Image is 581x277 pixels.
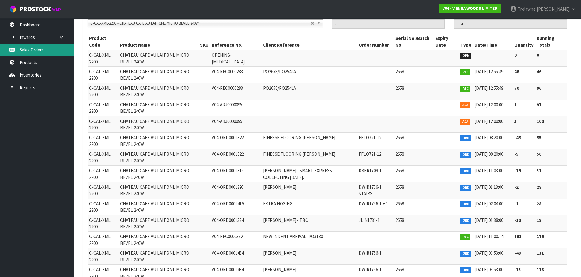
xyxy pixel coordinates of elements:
[473,33,512,50] th: Date/Time
[359,267,382,272] span: DWIR1756-1
[514,85,519,91] strong: 50
[120,168,189,180] span: CHATEAU CAFE AU LAIT XML MICRO BEVEL 240W
[120,184,189,196] span: CHATEAU CAFE AU LAIT XML MICRO BEVEL 240W
[120,233,189,246] span: CHATEAU CAFE AU LAIT XML MICRO BEVEL 240W
[263,135,335,140] span: FINESSE FLOORING [PERSON_NAME]
[89,201,112,213] span: C-CAL-XML-2200
[263,201,292,207] span: EXTRA NOSING
[474,118,503,124] span: [DATE] 12:00:00
[89,233,112,246] span: C-CAL-XML-2200
[395,217,404,223] span: 2658
[395,135,404,140] span: 2658
[514,250,521,256] strong: -48
[537,184,541,190] strong: 29
[198,33,210,50] th: SKU
[460,251,471,257] span: ORD
[212,52,245,64] span: OPENING-[MEDICAL_DATA]
[263,217,308,223] span: [PERSON_NAME] - TBC
[89,85,112,97] span: C-CAL-XML-2200
[537,102,541,108] strong: 97
[263,85,296,91] span: PO2658/PO2541A
[537,267,544,272] strong: 118
[459,33,473,50] th: Type
[434,33,458,50] th: Expiry Date
[535,33,567,50] th: Running Totals
[89,250,112,262] span: C-CAL-XML-2200
[474,250,503,256] span: [DATE] 03:53:00
[212,85,243,91] span: V04-REC0000283
[537,118,544,124] strong: 100
[359,217,380,223] span: JLIN1731-1
[395,201,404,207] span: 2658
[212,250,244,256] span: V04-ORD0001434
[395,151,404,157] span: 2658
[537,69,541,74] strong: 46
[395,85,404,91] span: 2658
[20,5,51,13] span: ProStock
[474,267,503,272] span: [DATE] 03:53:00
[537,168,541,173] strong: 31
[120,201,189,213] span: CHATEAU CAFE AU LAIT XML MICRO BEVEL 240W
[212,201,244,207] span: V04-ORD0001419
[89,151,112,163] span: C-CAL-XML-2200
[460,69,471,75] span: REC
[212,217,244,223] span: V04-ORD0001334
[120,69,189,81] span: CHATEAU CAFE AU LAIT XML MICRO BEVEL 240W
[474,201,503,207] span: [DATE] 02:04:00
[513,33,535,50] th: Quantity
[120,217,189,230] span: CHATEAU CAFE AU LAIT XML MICRO BEVEL 240W
[394,33,434,50] th: Serial No./Batch No.
[537,52,539,58] strong: 0
[460,135,471,141] span: ORD
[120,135,189,147] span: CHATEAU CAFE AU LAIT XML MICRO BEVEL 240W
[474,135,503,140] span: [DATE] 08:20:00
[359,151,381,157] span: FFLO721-12
[460,218,471,224] span: ORD
[89,118,112,131] span: C-CAL-XML-2200
[460,102,470,108] span: ADJ
[537,85,541,91] strong: 96
[89,102,112,114] span: C-CAL-XML-2200
[537,6,570,12] span: [PERSON_NAME]
[89,184,112,196] span: C-CAL-XML-2200
[90,20,311,27] span: C-CAL-XML-2200 - CHATEAU CAFE AU LAIT XML MICRO BEVEL 240W
[443,6,497,11] strong: V04 - VIENNA WOODS LIMITED
[460,185,471,191] span: ORD
[212,233,243,239] span: V04-REC0000332
[9,5,17,13] img: cube-alt.png
[460,168,471,174] span: ORD
[359,168,382,173] span: KKER1709-1
[89,135,112,147] span: C-CAL-XML-2200
[212,135,244,140] span: V04-ORD0001322
[514,217,521,223] strong: -10
[359,135,381,140] span: FFLO721-12
[514,168,521,173] strong: -19
[514,201,519,207] strong: -1
[514,233,522,239] strong: 161
[474,217,503,223] span: [DATE] 01:38:00
[537,233,544,239] strong: 179
[474,69,503,74] span: [DATE] 12:55:49
[460,152,471,158] span: ORD
[514,135,521,140] strong: -45
[120,151,189,163] span: CHATEAU CAFE AU LAIT XML MICRO BEVEL 240W
[120,52,189,64] span: CHATEAU CAFE AU LAIT XML MICRO BEVEL 240W
[460,234,471,240] span: REC
[88,33,119,50] th: Product Code
[395,168,404,173] span: 2658
[89,217,112,230] span: C-CAL-XML-2200
[537,201,541,207] strong: 28
[120,85,189,97] span: CHATEAU CAFE AU LAIT XML MICRO BEVEL 240W
[514,52,517,58] strong: 0
[514,151,519,157] strong: -5
[518,6,536,12] span: Trelawne
[212,184,244,190] span: V04-ORD0001395
[263,267,296,272] span: [PERSON_NAME]
[263,250,296,256] span: [PERSON_NAME]
[357,33,394,50] th: Order Number
[537,217,541,223] strong: 18
[474,168,503,173] span: [DATE] 11:03:00
[120,250,189,262] span: CHATEAU CAFE AU LAIT XML MICRO BEVEL 240W
[262,33,357,50] th: Client Reference
[263,233,323,239] span: NEW INDENT ARRIVAL- PO3180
